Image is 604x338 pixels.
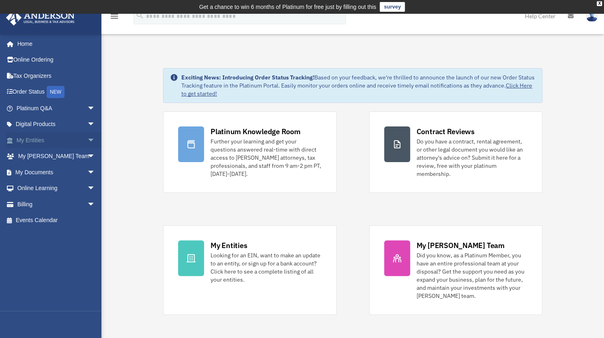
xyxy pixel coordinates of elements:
[586,10,598,22] img: User Pic
[181,74,314,81] strong: Exciting News: Introducing Order Status Tracking!
[369,111,543,193] a: Contract Reviews Do you have a contract, rental agreement, or other legal document you would like...
[417,240,505,250] div: My [PERSON_NAME] Team
[87,132,103,149] span: arrow_drop_down
[87,164,103,181] span: arrow_drop_down
[6,84,107,101] a: Order StatusNEW
[211,126,301,137] div: Platinum Knowledge Room
[181,73,535,98] div: Based on your feedback, we're thrilled to announce the launch of our new Order Status Tracking fe...
[87,180,103,197] span: arrow_drop_down
[6,100,107,116] a: Platinum Q&Aarrow_drop_down
[6,164,107,180] a: My Documentsarrow_drop_down
[4,10,77,26] img: Anderson Advisors Platinum Portal
[6,180,107,197] a: Online Learningarrow_drop_down
[110,11,119,21] i: menu
[87,116,103,133] span: arrow_drop_down
[199,2,376,12] div: Get a chance to win 6 months of Platinum for free just by filling out this
[6,52,107,68] a: Online Ordering
[417,126,475,137] div: Contract Reviews
[211,251,322,284] div: Looking for an EIN, want to make an update to an entity, or sign up for a bank account? Click her...
[87,148,103,165] span: arrow_drop_down
[6,68,107,84] a: Tax Organizers
[87,196,103,213] span: arrow_drop_down
[47,86,64,98] div: NEW
[417,137,528,178] div: Do you have a contract, rental agreement, or other legal document you would like an attorney's ad...
[6,212,107,229] a: Events Calendar
[6,148,107,165] a: My [PERSON_NAME] Teamarrow_drop_down
[6,36,103,52] a: Home
[163,111,337,193] a: Platinum Knowledge Room Further your learning and get your questions answered real-time with dire...
[597,1,602,6] div: close
[110,14,119,21] a: menu
[87,100,103,117] span: arrow_drop_down
[417,251,528,300] div: Did you know, as a Platinum Member, you have an entire professional team at your disposal? Get th...
[181,82,532,97] a: Click Here to get started!
[211,137,322,178] div: Further your learning and get your questions answered real-time with direct access to [PERSON_NAM...
[380,2,405,12] a: survey
[6,196,107,212] a: Billingarrow_drop_down
[369,225,543,315] a: My [PERSON_NAME] Team Did you know, as a Platinum Member, you have an entire professional team at...
[211,240,247,250] div: My Entities
[163,225,337,315] a: My Entities Looking for an EIN, want to make an update to an entity, or sign up for a bank accoun...
[6,116,107,133] a: Digital Productsarrow_drop_down
[6,132,107,148] a: My Entitiesarrow_drop_down
[135,11,144,20] i: search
